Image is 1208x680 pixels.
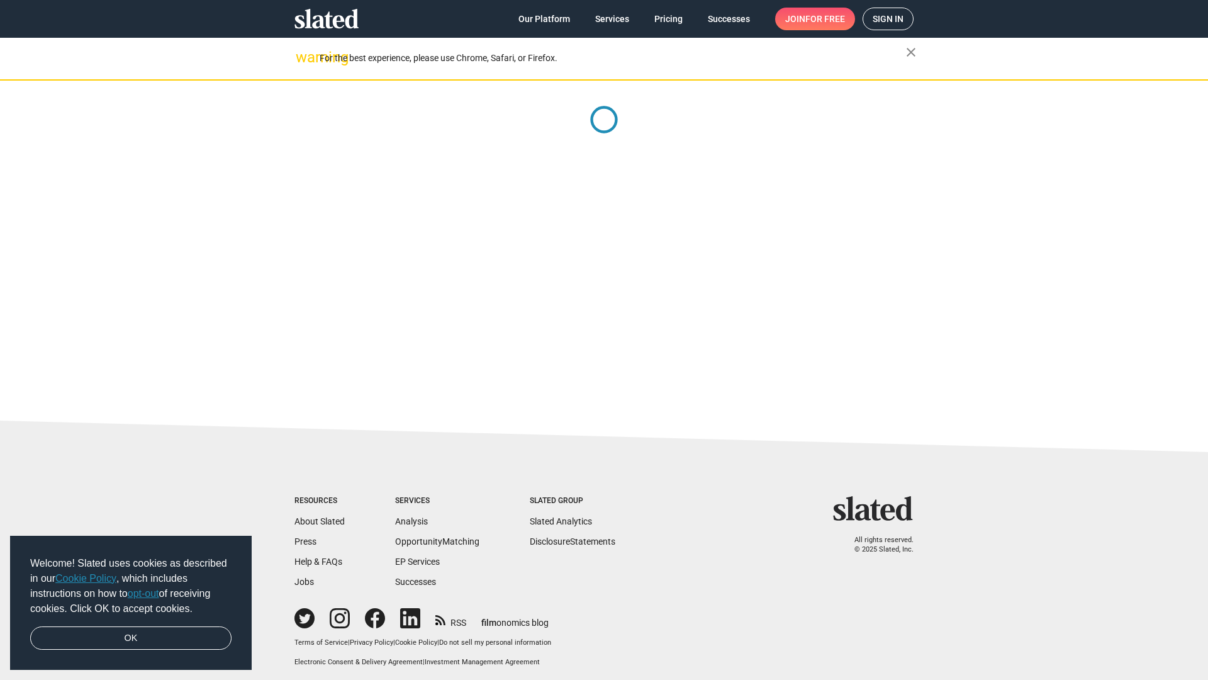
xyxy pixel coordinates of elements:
[439,638,551,648] button: Do not sell my personal information
[30,556,232,616] span: Welcome! Slated uses cookies as described in our , which includes instructions on how to of recei...
[873,8,903,30] span: Sign in
[530,496,615,506] div: Slated Group
[481,618,496,628] span: film
[294,536,316,547] a: Press
[530,536,615,547] a: DisclosureStatements
[644,8,693,30] a: Pricing
[841,536,914,554] p: All rights reserved. © 2025 Slated, Inc.
[595,8,629,30] span: Services
[423,658,425,666] span: |
[775,8,855,30] a: Joinfor free
[903,45,919,60] mat-icon: close
[128,588,159,599] a: opt-out
[805,8,845,30] span: for free
[395,577,436,587] a: Successes
[395,638,437,647] a: Cookie Policy
[350,638,393,647] a: Privacy Policy
[320,50,906,67] div: For the best experience, please use Chrome, Safari, or Firefox.
[437,638,439,647] span: |
[294,638,348,647] a: Terms of Service
[294,496,345,506] div: Resources
[508,8,580,30] a: Our Platform
[654,8,683,30] span: Pricing
[294,577,314,587] a: Jobs
[785,8,845,30] span: Join
[294,557,342,567] a: Help & FAQs
[10,536,252,671] div: cookieconsent
[294,516,345,526] a: About Slated
[55,573,116,584] a: Cookie Policy
[395,496,479,506] div: Services
[294,658,423,666] a: Electronic Consent & Delivery Agreement
[585,8,639,30] a: Services
[863,8,914,30] a: Sign in
[30,626,232,650] a: dismiss cookie message
[296,50,311,65] mat-icon: warning
[348,638,350,647] span: |
[395,536,479,547] a: OpportunityMatching
[518,8,570,30] span: Our Platform
[435,609,466,629] a: RSS
[708,8,750,30] span: Successes
[425,658,540,666] a: Investment Management Agreement
[481,607,549,629] a: filmonomics blog
[393,638,395,647] span: |
[395,557,440,567] a: EP Services
[698,8,760,30] a: Successes
[395,516,428,526] a: Analysis
[530,516,592,526] a: Slated Analytics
